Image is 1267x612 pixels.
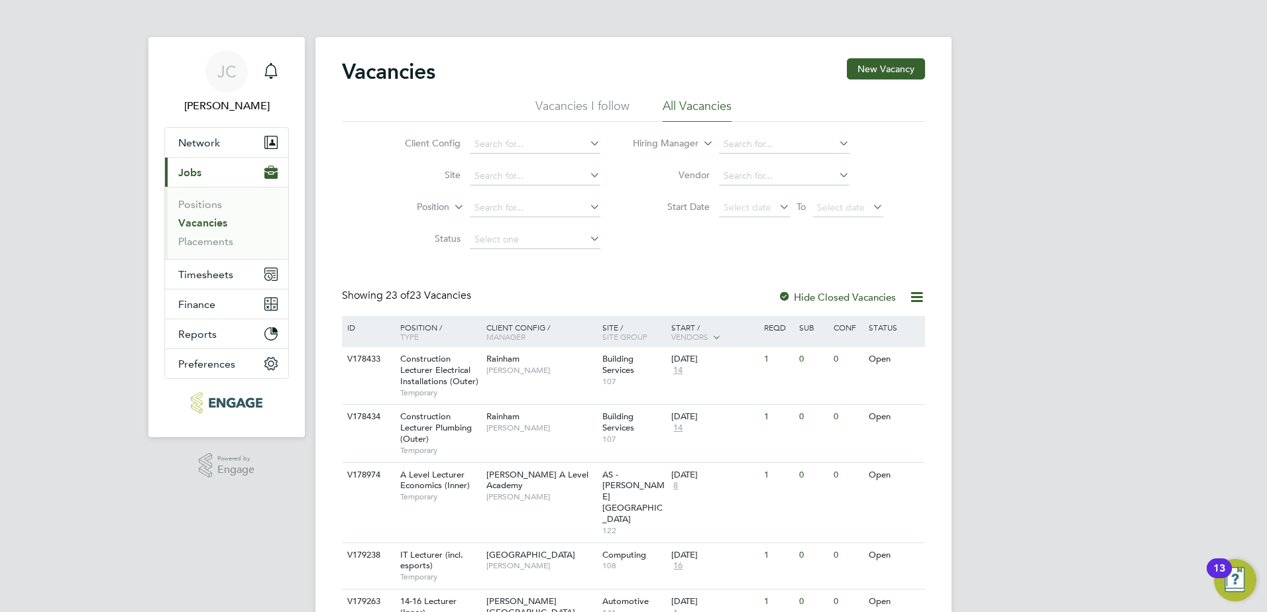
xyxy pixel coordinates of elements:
span: 16 [671,560,685,572]
span: Temporary [400,387,480,398]
span: 122 [602,525,665,536]
span: 14 [671,423,685,434]
label: Client Config [384,137,461,149]
span: James Carey [164,98,289,114]
div: [DATE] [671,411,757,423]
span: To [793,198,810,215]
div: Sub [796,316,830,338]
span: Select date [817,201,865,213]
div: [DATE] [671,470,757,481]
button: Jobs [165,158,288,187]
div: Open [865,405,923,429]
span: A Level Lecturer Economics (Inner) [400,469,470,491]
div: 13 [1213,568,1225,586]
span: 23 Vacancies [386,289,471,302]
input: Search for... [470,135,600,154]
a: Go to home page [164,392,289,413]
span: Site Group [602,331,647,342]
a: JC[PERSON_NAME] [164,50,289,114]
a: Powered byEngage [199,453,255,478]
input: Search for... [719,135,850,154]
label: Hiring Manager [622,137,698,150]
li: Vacancies I follow [535,98,630,122]
span: Computing [602,549,646,560]
span: Rainham [486,411,520,422]
span: Building Services [602,353,634,376]
div: 0 [796,543,830,568]
input: Search for... [470,167,600,185]
span: Type [400,331,419,342]
label: Status [384,232,461,244]
label: Position [373,201,449,214]
nav: Main navigation [148,37,305,437]
button: Preferences [165,349,288,378]
div: 1 [761,405,795,429]
span: [PERSON_NAME] A Level Academy [486,469,588,491]
div: Status [865,316,923,338]
div: 1 [761,463,795,487]
span: AS - [PERSON_NAME][GEOGRAPHIC_DATA] [602,469,665,525]
li: All Vacancies [663,98,732,122]
div: 1 [761,347,795,372]
span: Building Services [602,411,634,433]
span: Timesheets [178,268,233,281]
a: Positions [178,198,222,211]
label: Hide Closed Vacancies [778,291,896,303]
div: 0 [796,405,830,429]
span: [PERSON_NAME] [486,365,596,376]
div: Showing [342,289,474,303]
span: 14 [671,365,685,376]
div: [DATE] [671,354,757,365]
a: Placements [178,235,233,248]
div: 0 [796,463,830,487]
div: V178974 [344,463,390,487]
div: V179238 [344,543,390,568]
span: 8 [671,480,680,491]
div: Position / [390,316,483,348]
span: [GEOGRAPHIC_DATA] [486,549,575,560]
span: 23 of [386,289,410,302]
label: Vendor [633,169,710,181]
span: JC [217,63,237,80]
div: Client Config / [483,316,599,348]
span: Automotive [602,595,649,607]
span: [PERSON_NAME] [486,423,596,433]
img: educationmattersgroup-logo-retina.png [191,392,262,413]
span: Manager [486,331,525,342]
span: Engage [217,464,254,476]
button: New Vacancy [847,58,925,79]
div: 0 [830,347,865,372]
div: 0 [830,543,865,568]
div: V178433 [344,347,390,372]
span: 108 [602,560,665,571]
span: Vendors [671,331,708,342]
span: Reports [178,328,217,340]
div: Open [865,347,923,372]
span: 107 [602,434,665,444]
button: Network [165,128,288,157]
span: Finance [178,298,215,311]
div: Conf [830,316,865,338]
div: [DATE] [671,596,757,607]
div: 1 [761,543,795,568]
div: 0 [830,463,865,487]
div: Open [865,543,923,568]
label: Site [384,169,461,181]
input: Search for... [470,199,600,217]
input: Search for... [719,167,850,185]
a: Vacancies [178,217,227,229]
span: 107 [602,376,665,387]
span: Construction Lecturer Electrical Installations (Outer) [400,353,478,387]
span: Temporary [400,572,480,582]
label: Start Date [633,201,710,213]
button: Reports [165,319,288,348]
div: [DATE] [671,550,757,561]
span: Network [178,136,220,149]
div: 0 [830,405,865,429]
span: [PERSON_NAME] [486,491,596,502]
span: Jobs [178,166,201,179]
span: Preferences [178,358,235,370]
button: Timesheets [165,260,288,289]
span: Powered by [217,453,254,464]
span: [PERSON_NAME] [486,560,596,571]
